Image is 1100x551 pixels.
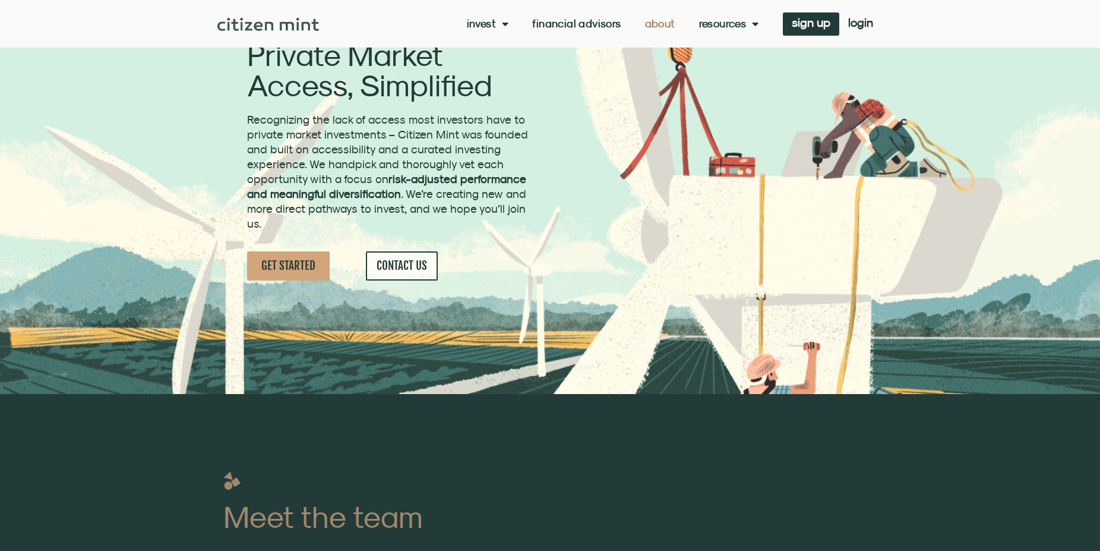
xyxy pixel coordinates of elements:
[645,18,675,30] a: About
[247,251,330,281] a: GET STARTED
[377,259,427,273] span: CONTACT US
[467,18,759,30] nav: Menu
[699,18,759,30] a: Resources
[839,12,882,36] a: login
[783,12,839,36] a: sign up
[792,18,830,27] span: sign up
[217,18,319,31] img: Citizen Mint
[366,251,438,281] a: CONTACT US
[467,18,509,30] a: Invest
[247,113,528,230] span: Recognizing the lack of access most investors have to private market investments – Citizen Mint w...
[848,18,873,27] span: login
[532,18,621,30] a: Financial Advisors
[223,502,877,532] h2: Meet the team
[261,259,315,273] span: GET STARTED
[247,40,532,100] h2: Private Market Access, Simplified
